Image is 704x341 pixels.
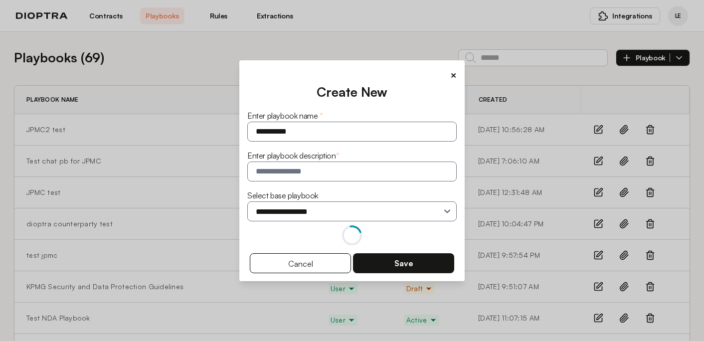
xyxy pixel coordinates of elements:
span: Loading [342,225,362,245]
button: Save [353,253,454,273]
button: × [450,68,457,82]
div: Enter playbook name [247,110,457,122]
div: Create New [247,82,457,102]
div: Enter playbook description [247,150,457,162]
div: Select base playbook [247,189,457,201]
button: Cancel [250,253,351,273]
